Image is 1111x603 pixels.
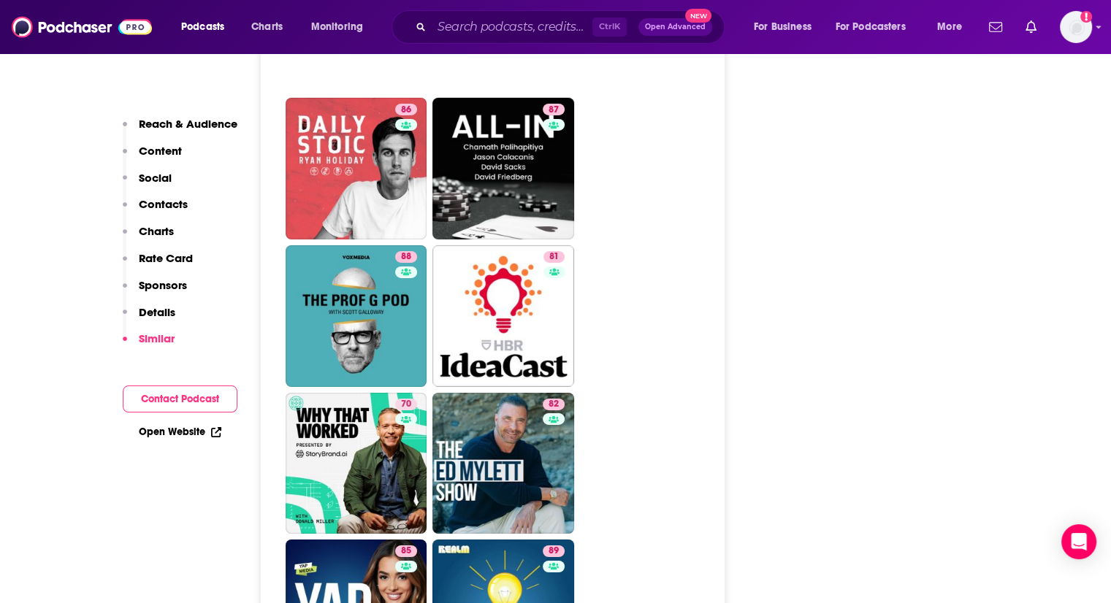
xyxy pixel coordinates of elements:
[549,397,559,412] span: 82
[123,385,237,412] button: Contact Podcast
[139,278,187,292] p: Sponsors
[139,305,175,319] p: Details
[432,15,592,39] input: Search podcasts, credits, & more...
[123,331,175,358] button: Similar
[395,545,417,557] a: 85
[301,15,382,39] button: open menu
[123,144,182,171] button: Content
[432,393,574,534] a: 82
[311,17,363,37] span: Monitoring
[1080,11,1092,23] svg: Add a profile image
[139,117,237,131] p: Reach & Audience
[123,224,174,251] button: Charts
[937,17,962,37] span: More
[549,250,559,264] span: 81
[543,251,565,263] a: 81
[139,197,188,211] p: Contacts
[286,393,427,534] a: 70
[401,544,411,558] span: 85
[432,98,574,239] a: 87
[543,545,565,557] a: 89
[744,15,830,39] button: open menu
[826,15,927,39] button: open menu
[123,171,172,198] button: Social
[286,245,427,387] a: 88
[139,251,193,265] p: Rate Card
[139,331,175,345] p: Similar
[592,18,627,37] span: Ctrl K
[836,17,906,37] span: For Podcasters
[139,224,174,238] p: Charts
[927,15,980,39] button: open menu
[432,245,574,387] a: 81
[395,251,417,263] a: 88
[171,15,243,39] button: open menu
[139,171,172,185] p: Social
[123,305,175,332] button: Details
[242,15,291,39] a: Charts
[983,15,1008,39] a: Show notifications dropdown
[638,18,712,36] button: Open AdvancedNew
[405,10,738,44] div: Search podcasts, credits, & more...
[1060,11,1092,43] span: Logged in as KarenFinkPRH
[685,9,711,23] span: New
[401,103,411,118] span: 86
[549,103,559,118] span: 87
[123,278,187,305] button: Sponsors
[645,23,706,31] span: Open Advanced
[123,117,237,144] button: Reach & Audience
[1061,524,1096,559] div: Open Intercom Messenger
[1060,11,1092,43] button: Show profile menu
[12,13,152,41] img: Podchaser - Follow, Share and Rate Podcasts
[286,98,427,239] a: 86
[181,17,224,37] span: Podcasts
[549,544,559,558] span: 89
[139,426,221,438] a: Open Website
[1020,15,1042,39] a: Show notifications dropdown
[401,250,411,264] span: 88
[1060,11,1092,43] img: User Profile
[123,251,193,278] button: Rate Card
[754,17,812,37] span: For Business
[401,397,411,412] span: 70
[251,17,283,37] span: Charts
[543,399,565,410] a: 82
[543,104,565,115] a: 87
[395,104,417,115] a: 86
[139,144,182,158] p: Content
[395,399,417,410] a: 70
[123,197,188,224] button: Contacts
